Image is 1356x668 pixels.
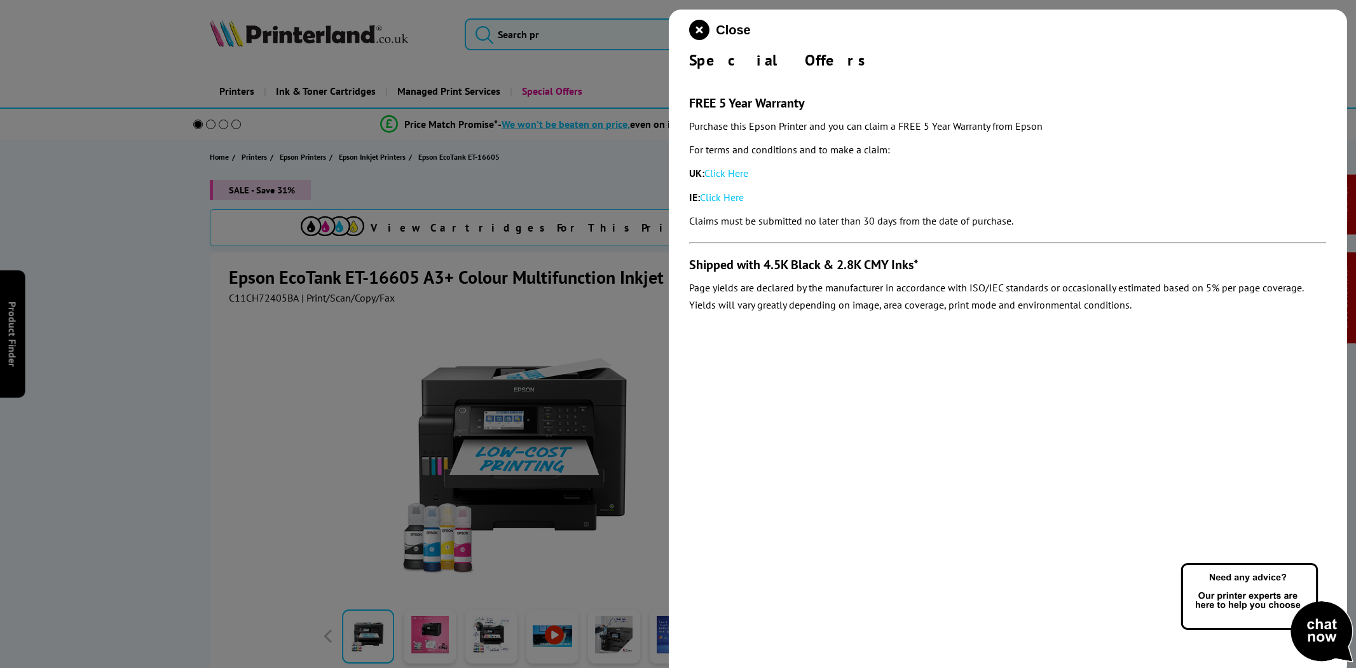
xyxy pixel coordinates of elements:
p: Purchase this Epson Printer and you can claim a FREE 5 Year Warranty from Epson [689,118,1327,135]
img: Open Live Chat window [1178,561,1356,665]
a: Click Here [700,191,744,204]
p: Claims must be submitted no later than 30 days from the date of purchase. [689,212,1327,230]
h3: FREE 5 Year Warranty [689,95,1327,111]
em: Page yields are declared by the manufacturer in accordance with ISO/IEC standards or occasionally... [689,281,1303,311]
strong: IE: [689,191,700,204]
a: Click Here [704,167,748,179]
span: Close [716,23,750,38]
div: Special Offers [689,50,1327,70]
p: For terms and conditions and to make a claim: [689,141,1327,158]
button: close modal [689,20,750,40]
h3: Shipped with 4.5K Black & 2.8K CMY Inks* [689,256,1327,273]
strong: UK: [689,167,704,179]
